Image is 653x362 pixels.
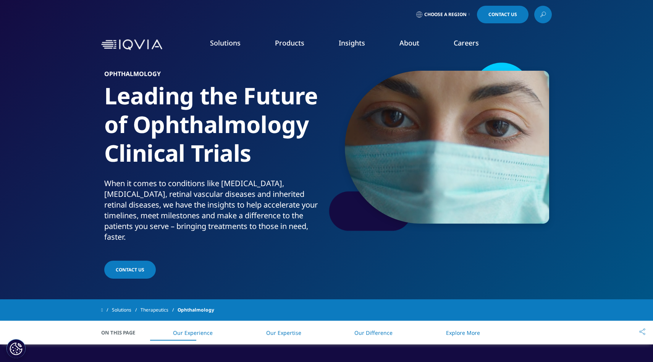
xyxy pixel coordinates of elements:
[424,11,467,18] span: Choose a Region
[339,38,365,47] a: Insights
[477,6,529,23] a: Contact Us
[173,329,213,336] a: Our Experience
[446,329,480,336] a: Explore More
[101,329,143,336] span: On This Page
[104,71,324,81] h6: Ophthalmology
[112,303,141,317] a: Solutions
[104,261,156,279] a: CONTACT US
[116,266,144,273] span: CONTACT US
[6,339,26,358] button: Cookies Settings
[266,329,301,336] a: Our Expertise
[178,303,214,317] span: Ophthalmology
[104,81,324,178] h1: Leading the Future of Ophthalmology Clinical Trials
[104,178,324,247] p: When it comes to conditions like [MEDICAL_DATA], [MEDICAL_DATA], retinal vascular diseases and in...
[399,38,419,47] a: About
[141,303,178,317] a: Therapeutics
[488,12,517,17] span: Contact Us
[101,39,162,50] img: IQVIA Healthcare Information Technology and Pharma Clinical Research Company
[165,27,552,63] nav: Primary
[210,38,241,47] a: Solutions
[454,38,479,47] a: Careers
[354,329,393,336] a: Our Difference
[345,71,549,224] img: maskeddoctor.png
[275,38,304,47] a: Products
